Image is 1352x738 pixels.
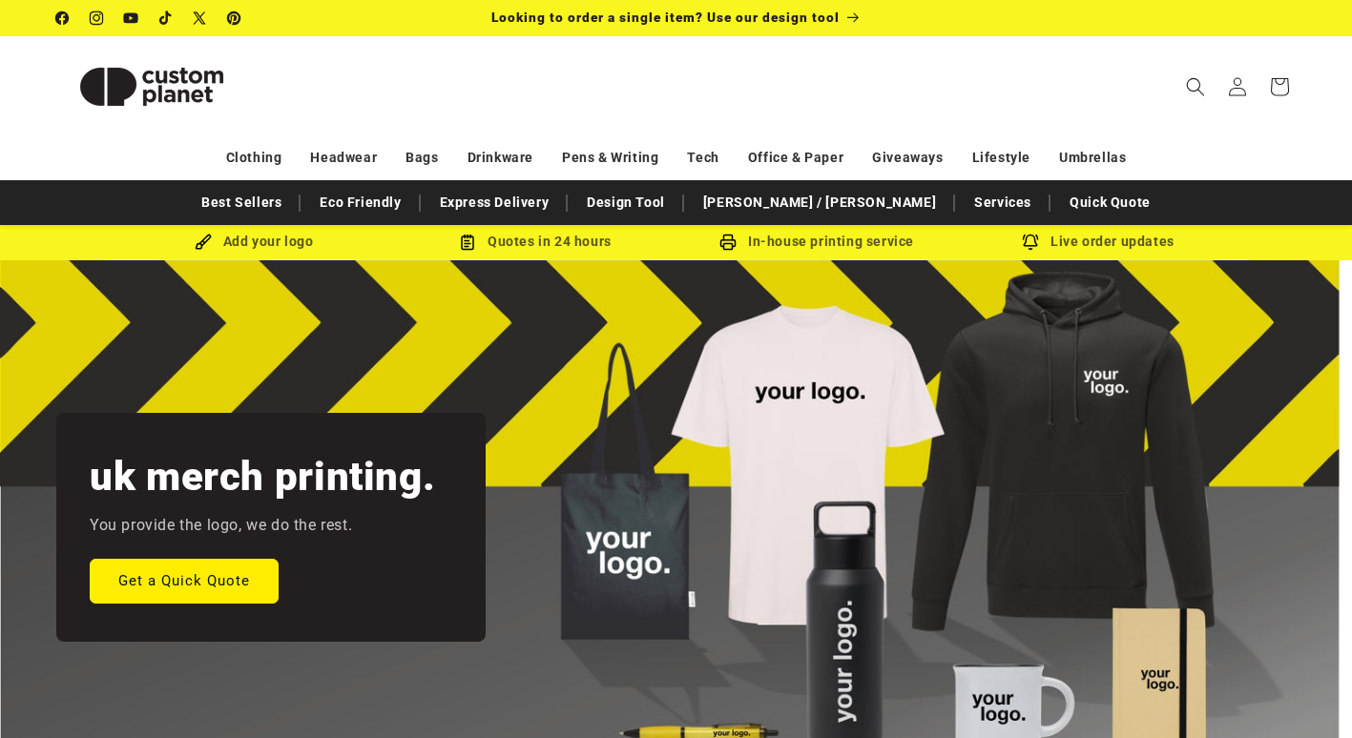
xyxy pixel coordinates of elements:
[56,44,247,130] img: Custom Planet
[90,451,435,502] h2: uk merch printing.
[491,10,840,25] span: Looking to order a single item? Use our design tool
[562,141,658,174] a: Pens & Writing
[965,186,1041,219] a: Services
[90,558,279,603] a: Get a Quick Quote
[310,186,410,219] a: Eco Friendly
[459,234,476,251] img: Order Updates Icon
[872,141,943,174] a: Giveaways
[1059,141,1126,174] a: Umbrellas
[1022,234,1039,251] img: Order updates
[694,186,946,219] a: [PERSON_NAME] / [PERSON_NAME]
[310,141,377,174] a: Headwear
[1060,186,1160,219] a: Quick Quote
[430,186,559,219] a: Express Delivery
[406,141,438,174] a: Bags
[114,230,395,254] div: Add your logo
[676,230,958,254] div: In-house printing service
[226,141,282,174] a: Clothing
[49,36,254,136] a: Custom Planet
[958,230,1239,254] div: Live order updates
[192,186,291,219] a: Best Sellers
[468,141,533,174] a: Drinkware
[577,186,675,219] a: Design Tool
[748,141,843,174] a: Office & Paper
[195,234,212,251] img: Brush Icon
[1175,66,1217,108] summary: Search
[972,141,1030,174] a: Lifestyle
[719,234,737,251] img: In-house printing
[395,230,676,254] div: Quotes in 24 hours
[687,141,718,174] a: Tech
[90,512,352,540] p: You provide the logo, we do the rest.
